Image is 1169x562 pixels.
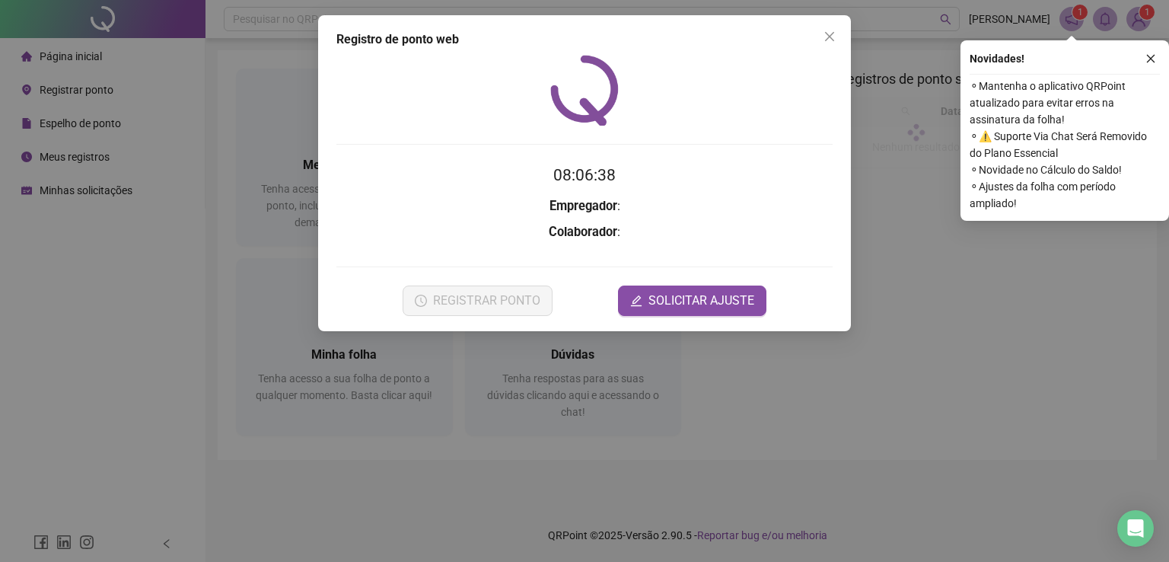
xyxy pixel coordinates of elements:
[550,55,619,126] img: QRPoint
[553,166,616,184] time: 08:06:38
[549,225,617,239] strong: Colaborador
[823,30,836,43] span: close
[1117,510,1154,547] div: Open Intercom Messenger
[336,196,833,216] h3: :
[817,24,842,49] button: Close
[970,78,1160,128] span: ⚬ Mantenha o aplicativo QRPoint atualizado para evitar erros na assinatura da folha!
[630,295,642,307] span: edit
[1145,53,1156,64] span: close
[618,286,766,316] button: editSOLICITAR AJUSTE
[403,286,553,316] button: REGISTRAR PONTO
[336,30,833,49] div: Registro de ponto web
[970,178,1160,212] span: ⚬ Ajustes da folha com período ampliado!
[970,50,1024,67] span: Novidades !
[970,161,1160,178] span: ⚬ Novidade no Cálculo do Saldo!
[970,128,1160,161] span: ⚬ ⚠️ Suporte Via Chat Será Removido do Plano Essencial
[336,222,833,242] h3: :
[648,292,754,310] span: SOLICITAR AJUSTE
[549,199,617,213] strong: Empregador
